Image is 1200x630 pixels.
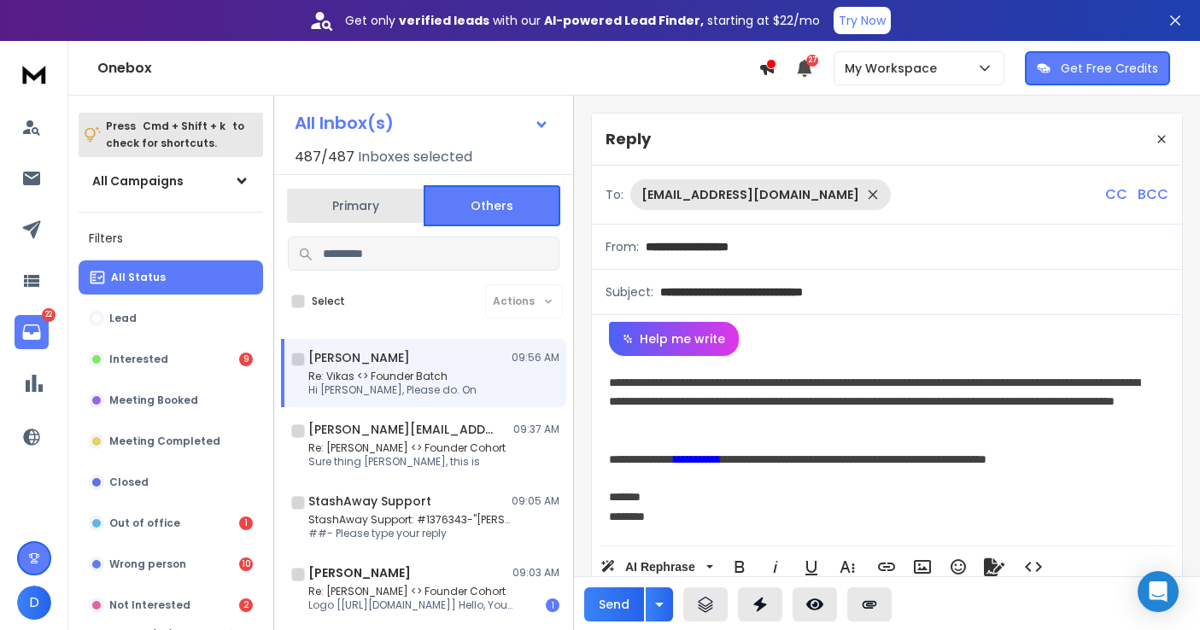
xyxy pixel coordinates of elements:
p: To: [606,186,623,203]
p: Get Free Credits [1061,60,1158,77]
button: Others [424,185,560,226]
button: Code View [1017,550,1050,584]
button: All Campaigns [79,164,263,198]
p: 09:05 AM [512,494,559,508]
p: Re: [PERSON_NAME] <> Founder Cohort [308,585,513,598]
p: Re: Vikas <> Founder Batch [308,370,477,383]
button: Bold (⌘B) [723,550,756,584]
p: Lead [109,312,137,325]
button: Get Free Credits [1025,51,1170,85]
button: Emoticons [942,550,975,584]
p: Hi [PERSON_NAME], Please do. On [308,383,477,397]
div: 9 [239,353,253,366]
span: 487 / 487 [295,147,354,167]
p: 22 [42,308,56,322]
h1: All Campaigns [92,172,184,190]
button: Insert Image (⌘P) [906,550,939,584]
button: Help me write [609,322,739,356]
button: Signature [978,550,1010,584]
p: Meeting Booked [109,394,198,407]
p: Subject: [606,283,653,300]
p: BCC [1138,184,1168,205]
p: Logo [[URL][DOMAIN_NAME]] Hello, You just contacted me by [308,598,513,612]
button: AI Rephrase [597,550,717,584]
label: Select [312,295,345,308]
button: More Text [831,550,863,584]
p: Re: [PERSON_NAME] <> Founder Cohort [308,441,506,455]
p: From: [606,238,639,255]
button: Try Now [834,7,891,34]
button: Wrong person10 [79,547,263,581]
p: [EMAIL_ADDRESS][DOMAIN_NAME] [641,186,859,203]
p: My Workspace [845,60,944,77]
button: Meeting Completed [79,424,263,458]
h3: Filters [79,226,263,250]
div: 2 [239,598,253,612]
p: 09:37 AM [513,423,559,436]
button: Interested9 [79,342,263,376]
p: Sure thing [PERSON_NAME], this is [308,455,506,469]
h1: [PERSON_NAME][EMAIL_ADDRESS][DOMAIN_NAME] [308,421,496,438]
div: 1 [546,598,559,612]
span: Cmd + Shift + k [140,116,228,136]
button: D [17,586,51,620]
button: Out of office1 [79,506,263,540]
p: Try Now [839,12,886,29]
span: AI Rephrase [622,560,699,575]
h1: [PERSON_NAME] [308,564,411,581]
button: Meeting Booked [79,383,263,417]
img: logo [17,58,51,90]
a: 22 [15,315,49,349]
p: CC [1105,184,1127,205]
p: Out of office [109,516,180,530]
h1: All Inbox(s) [295,114,394,131]
button: Primary [287,187,424,225]
p: Get only with our starting at $22/mo [345,12,820,29]
button: Italic (⌘I) [759,550,792,584]
p: Meeting Completed [109,435,220,448]
h1: Onebox [97,58,758,79]
button: Send [584,587,644,621]
p: Not Interested [109,598,190,612]
p: StashAway Support: #1376343-"[PERSON_NAME] <> Founder [308,513,513,527]
button: Insert Link (⌘K) [870,550,903,584]
strong: verified leads [399,12,489,29]
p: 09:56 AM [512,351,559,365]
p: 09:03 AM [512,566,559,580]
p: Interested [109,353,168,366]
button: All Inbox(s) [281,106,563,140]
button: Closed [79,465,263,499]
h1: StashAway Support [308,493,431,510]
h1: [PERSON_NAME] [308,349,410,366]
p: Closed [109,475,149,489]
button: Not Interested2 [79,588,263,622]
span: 27 [806,55,818,67]
div: 10 [239,557,253,571]
p: Press to check for shortcuts. [106,118,244,152]
strong: AI-powered Lead Finder, [544,12,704,29]
p: Reply [606,127,651,151]
button: Underline (⌘U) [795,550,828,584]
p: Wrong person [109,557,186,571]
div: 1 [239,516,253,530]
h3: Inboxes selected [358,147,472,167]
button: Lead [79,301,263,335]
button: All Status [79,260,263,295]
p: ##- Please type your reply [308,527,513,540]
div: Open Intercom Messenger [1138,571,1179,612]
p: All Status [111,271,166,284]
